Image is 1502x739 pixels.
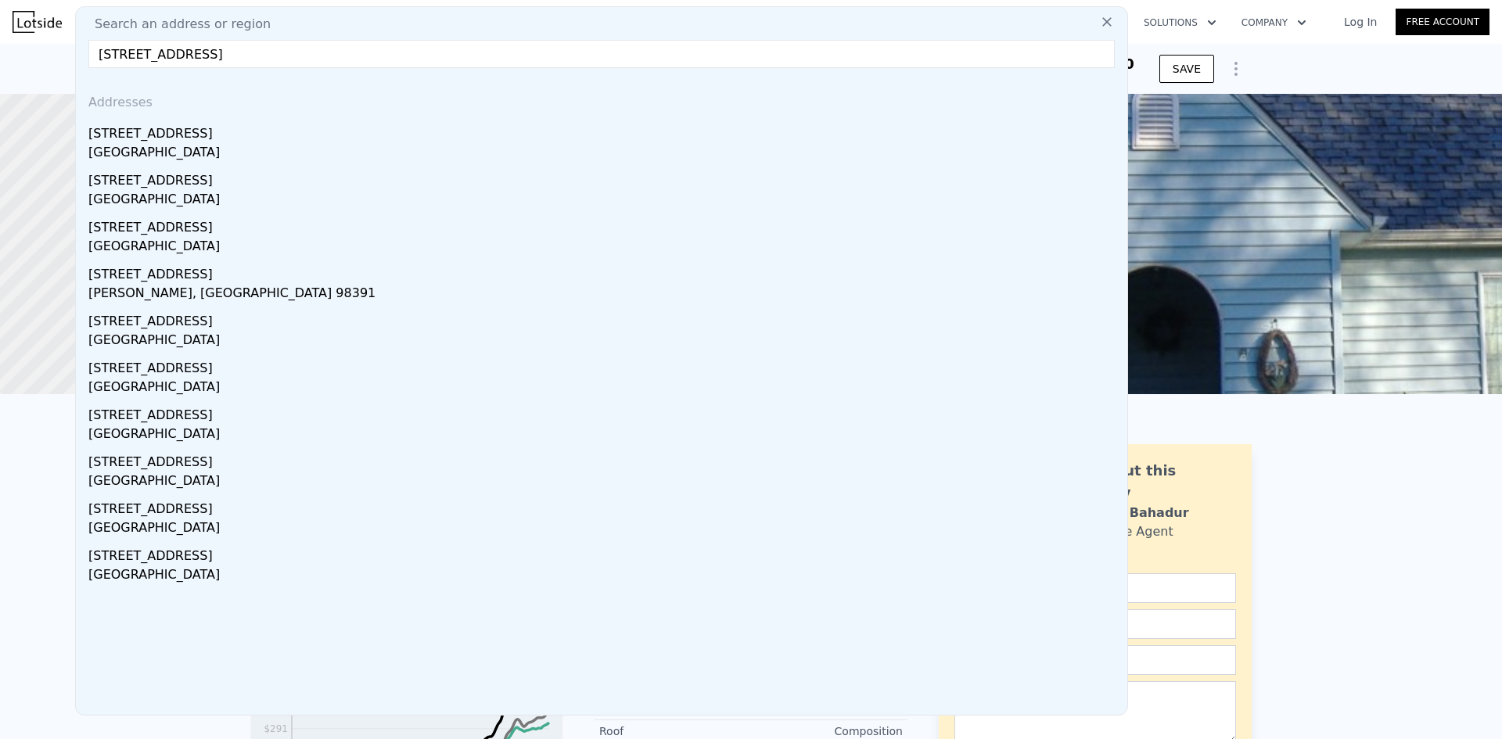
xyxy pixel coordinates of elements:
div: [GEOGRAPHIC_DATA] [88,518,1121,540]
div: [GEOGRAPHIC_DATA] [88,472,1121,493]
div: [STREET_ADDRESS] [88,493,1121,518]
tspan: $336 [264,705,288,716]
img: Lotside [13,11,62,33]
div: [STREET_ADDRESS] [88,306,1121,331]
div: [STREET_ADDRESS] [88,165,1121,190]
div: Roof [599,723,751,739]
input: Enter an address, city, region, neighborhood or zip code [88,40,1115,68]
button: Show Options [1220,53,1252,84]
div: Ask about this property [1062,460,1236,504]
div: [GEOGRAPHIC_DATA] [88,237,1121,259]
div: [STREET_ADDRESS] [88,353,1121,378]
div: [PERSON_NAME], [GEOGRAPHIC_DATA] 98391 [88,284,1121,306]
tspan: $291 [264,723,288,734]
div: [STREET_ADDRESS] [88,447,1121,472]
div: [STREET_ADDRESS] [88,259,1121,284]
div: [STREET_ADDRESS] [88,118,1121,143]
div: [STREET_ADDRESS] [88,400,1121,425]
div: [STREET_ADDRESS] [88,212,1121,237]
a: Free Account [1396,9,1489,35]
button: SAVE [1159,55,1214,83]
div: Composition [751,723,903,739]
div: [GEOGRAPHIC_DATA] [88,565,1121,587]
button: Company [1229,9,1319,37]
div: [GEOGRAPHIC_DATA] [88,143,1121,165]
div: [GEOGRAPHIC_DATA] [88,190,1121,212]
div: Addresses [82,81,1121,118]
div: [GEOGRAPHIC_DATA] [88,378,1121,400]
a: Log In [1325,14,1396,30]
button: Solutions [1131,9,1229,37]
div: [GEOGRAPHIC_DATA] [88,331,1121,353]
div: [STREET_ADDRESS] [88,540,1121,565]
div: Siddhant Bahadur [1062,504,1189,522]
span: Search an address or region [82,15,271,34]
div: [GEOGRAPHIC_DATA] [88,425,1121,447]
